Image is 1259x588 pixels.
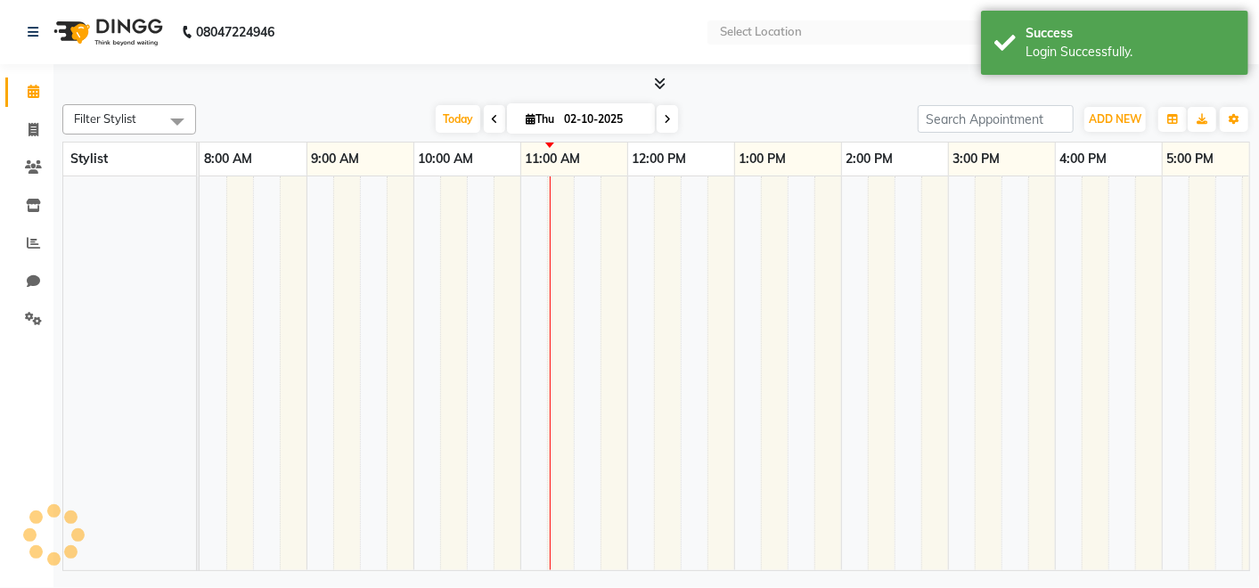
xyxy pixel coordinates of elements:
[45,7,168,57] img: logo
[74,111,136,126] span: Filter Stylist
[1084,107,1146,132] button: ADD NEW
[918,105,1074,133] input: Search Appointment
[436,105,480,133] span: Today
[1026,24,1235,43] div: Success
[200,146,257,172] a: 8:00 AM
[628,146,691,172] a: 12:00 PM
[735,146,791,172] a: 1:00 PM
[307,146,364,172] a: 9:00 AM
[414,146,478,172] a: 10:00 AM
[196,7,274,57] b: 08047224946
[70,151,108,167] span: Stylist
[521,146,585,172] a: 11:00 AM
[842,146,898,172] a: 2:00 PM
[1056,146,1112,172] a: 4:00 PM
[1026,43,1235,61] div: Login Successfully.
[1163,146,1219,172] a: 5:00 PM
[949,146,1005,172] a: 3:00 PM
[1089,112,1141,126] span: ADD NEW
[559,106,648,133] input: 2025-10-02
[720,23,802,41] div: Select Location
[521,112,559,126] span: Thu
